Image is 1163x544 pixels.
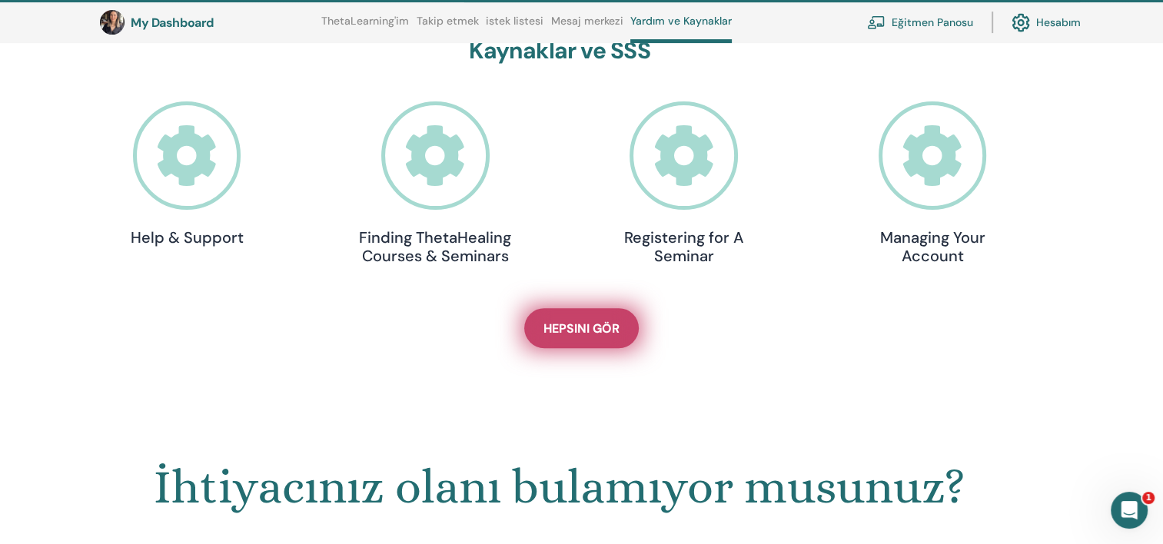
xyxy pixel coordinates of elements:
[486,15,543,39] a: istek listesi
[551,15,623,39] a: Mesaj merkezi
[524,308,639,348] a: Hepsini gör
[1111,492,1148,529] iframe: Intercom live chat
[607,101,761,265] a: Registering for A Seminar
[1142,492,1155,504] span: 1
[417,15,479,39] a: Takip etmek
[867,16,886,30] img: chalkboard-teacher.svg
[1012,9,1030,35] img: cog.svg
[110,101,264,247] a: Help & Support
[856,101,1009,265] a: Managing Your Account
[131,15,284,30] h3: My Dashboard
[321,15,409,39] a: ThetaLearning'im
[856,228,1009,265] h4: Managing Your Account
[358,228,512,265] h4: Finding ThetaHealing Courses & Seminars
[110,228,264,247] h4: Help & Support
[607,228,761,265] h4: Registering for A Seminar
[630,15,732,43] a: Yardım ve Kaynaklar
[867,6,973,40] a: Eğitmen Panosu
[1012,6,1081,40] a: Hesabım
[358,101,512,265] a: Finding ThetaHealing Courses & Seminars
[543,320,620,337] span: Hepsini gör
[100,11,125,35] img: default.jpg
[66,459,1053,516] h1: İhtiyacınız olanı bulamıyor musunuz?
[110,37,1009,65] h3: Kaynaklar ve SSS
